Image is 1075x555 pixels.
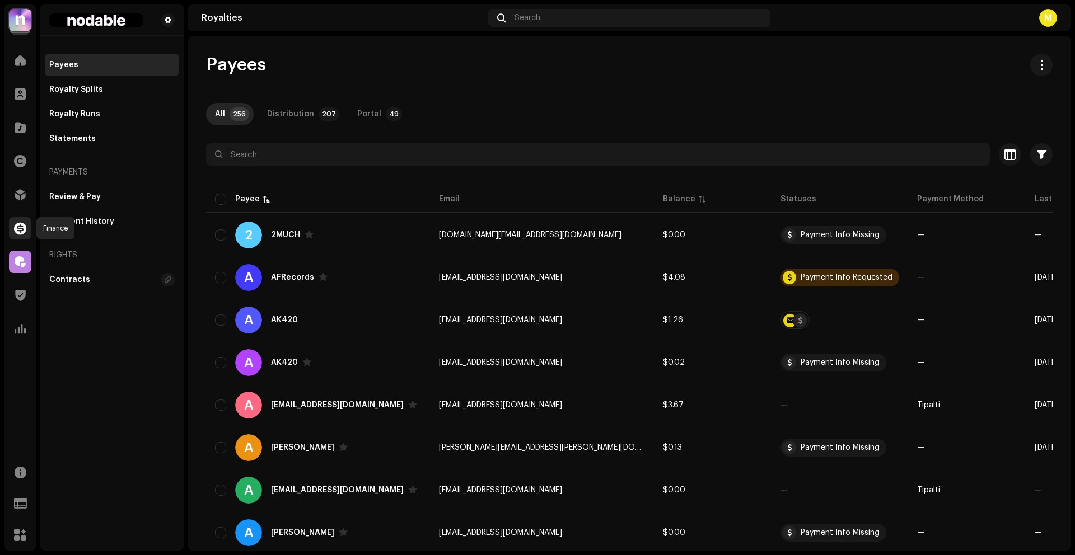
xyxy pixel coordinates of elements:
[439,486,562,494] span: Allantevanderslice@yahoo.com
[917,359,924,366] span: —
[271,316,298,324] div: AK420
[9,9,31,31] img: 39a81664-4ced-4598-a294-0293f18f6a76
[357,103,381,125] div: Portal
[1035,529,1042,537] span: —
[663,316,683,324] span: $1.26
[1035,316,1058,324] span: Sep 2025
[235,194,260,205] div: Payee
[49,275,90,284] div: Contracts
[235,519,262,546] div: A
[271,274,314,281] div: AFRecords
[45,210,179,233] re-m-nav-item: Payment History
[319,107,339,121] p-badge: 207
[439,274,562,281] span: afrecords123@protonmail.com
[206,54,266,76] span: Payees
[271,359,298,366] div: AK420
[439,316,562,324] span: ak420official@gmail.com
[1035,231,1042,239] span: —
[386,107,402,121] p-badge: 49
[663,486,685,494] span: $0.00
[1035,359,1058,366] span: Sep 2025
[230,107,249,121] p-badge: 256
[49,192,101,201] div: Review & Pay
[45,186,179,208] re-m-nav-item: Review & Pay
[663,444,682,451] span: $0.13
[663,274,685,281] span: $4.08
[917,529,924,537] span: —
[917,401,940,409] span: Tipalti
[235,222,262,248] div: 2
[49,85,103,94] div: Royalty Splits
[663,529,685,537] span: $0.00
[45,103,179,125] re-m-nav-item: Royalty Runs
[439,401,562,409] span: akamzbeatz@gmail.com
[49,60,78,69] div: Payees
[49,217,114,226] div: Payment History
[439,359,562,366] span: ak420official@gmail.com
[49,13,143,27] img: fe1cef4e-07b0-41ac-a07a-531998eee426
[271,401,404,409] div: akamzbeatz@gmail.com
[45,242,179,269] re-a-nav-header: Rights
[235,349,262,376] div: A
[439,529,562,537] span: g80834974@gmail.com
[206,143,990,166] input: Search
[49,134,96,143] div: Statements
[271,231,300,239] div: 2MUCH
[917,486,940,494] span: Tipalti
[801,444,880,451] div: Payment Info Missing
[917,316,924,324] span: —
[780,401,899,409] re-a-table-badge: —
[1035,444,1058,451] span: Sep 2025
[271,444,334,451] div: Alberto Catania
[439,231,621,239] span: info.2much.prod@gmail.com
[663,194,695,205] div: Balance
[917,231,924,239] span: —
[235,477,262,504] div: A
[801,529,880,537] div: Payment Info Missing
[801,231,880,239] div: Payment Info Missing
[1035,274,1058,281] span: Sep 2025
[801,359,880,366] div: Payment Info Missing
[663,401,684,409] span: $3.67
[45,269,179,291] re-m-nav-item: Contracts
[49,110,100,119] div: Royalty Runs
[1039,9,1057,27] div: M
[271,529,334,537] div: Alma Roja
[801,274,892,281] div: Payment Info Requested
[1035,401,1058,409] span: Sep 2025
[45,128,179,150] re-m-nav-item: Statements
[917,444,924,451] span: —
[917,274,924,281] span: —
[45,54,179,76] re-m-nav-item: Payees
[235,434,262,461] div: A
[267,103,314,125] div: Distribution
[202,13,484,22] div: Royalties
[215,103,225,125] div: All
[1035,486,1042,494] span: —
[439,444,680,451] span: alberto.catania@nodablemusic.com
[235,392,262,418] div: A
[780,486,899,494] re-a-table-badge: —
[235,307,262,333] div: A
[271,486,404,494] div: Allantevanderslice@yahoo.com
[515,13,540,22] span: Search
[663,231,685,239] span: $0.00
[45,78,179,101] re-m-nav-item: Royalty Splits
[235,264,262,291] div: A
[663,359,685,366] span: $0.02
[45,159,179,186] re-a-nav-header: Payments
